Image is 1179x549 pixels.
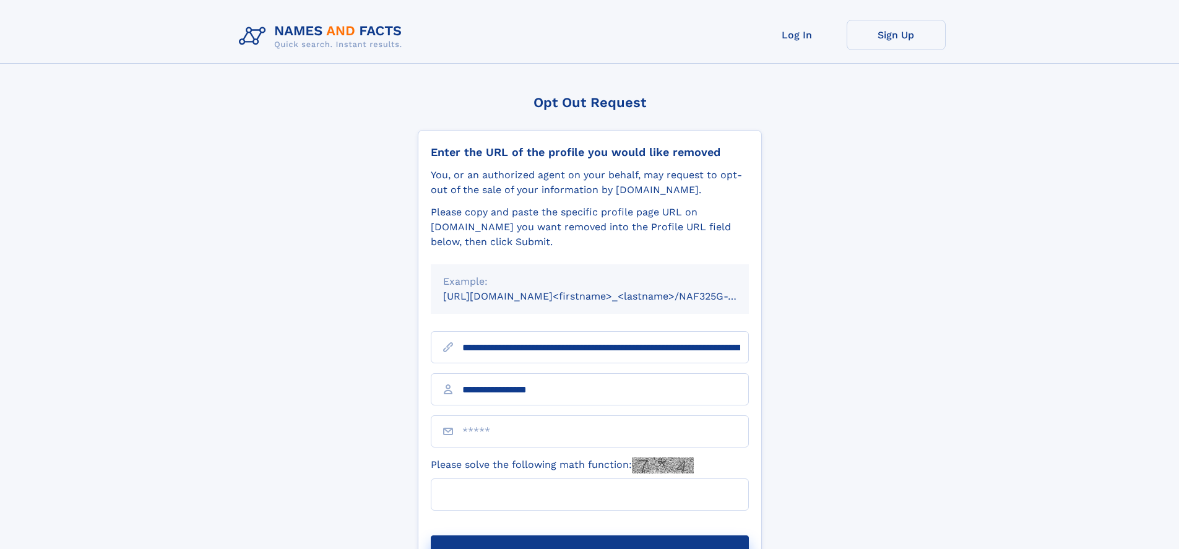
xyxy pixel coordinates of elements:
div: Opt Out Request [418,95,762,110]
a: Log In [748,20,847,50]
label: Please solve the following math function: [431,457,694,473]
small: [URL][DOMAIN_NAME]<firstname>_<lastname>/NAF325G-xxxxxxxx [443,290,772,302]
div: Example: [443,274,736,289]
a: Sign Up [847,20,946,50]
div: Enter the URL of the profile you would like removed [431,145,749,159]
img: Logo Names and Facts [234,20,412,53]
div: Please copy and paste the specific profile page URL on [DOMAIN_NAME] you want removed into the Pr... [431,205,749,249]
div: You, or an authorized agent on your behalf, may request to opt-out of the sale of your informatio... [431,168,749,197]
